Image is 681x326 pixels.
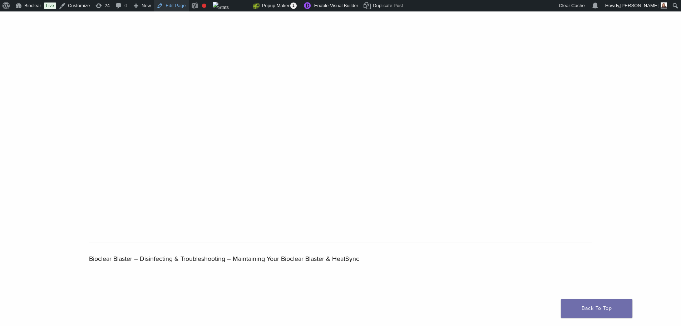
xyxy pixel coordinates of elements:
[561,299,632,318] a: Back To Top
[89,253,592,264] p: Bioclear Blaster – Disinfecting & Troubleshooting – Maintaining Your Bioclear Blaster & HeatSync
[290,3,297,9] span: 1
[213,2,253,10] img: Views over 48 hours. Click for more Jetpack Stats.
[44,3,56,9] a: Live
[620,3,658,8] span: [PERSON_NAME]
[202,4,206,8] div: Focus keyphrase not set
